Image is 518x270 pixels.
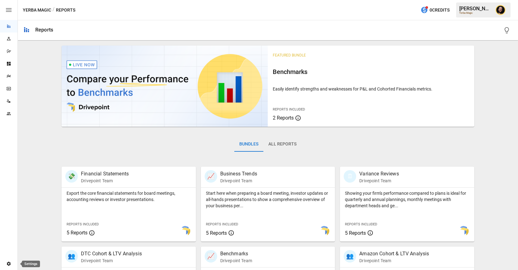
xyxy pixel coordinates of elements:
[65,170,78,183] div: 💸
[22,261,40,267] div: Settings
[234,137,263,152] button: Bundles
[273,107,305,111] span: Reports Included
[459,6,492,12] div: [PERSON_NAME]
[263,137,301,152] button: All Reports
[81,178,129,184] p: Drivepoint Team
[206,230,227,236] span: 5 Reports
[205,170,217,183] div: 📈
[67,190,191,203] p: Export the core financial statements for board meetings, accounting reviews or investor presentat...
[220,258,252,264] p: Drivepoint Team
[359,170,399,178] p: Variance Reviews
[359,178,399,184] p: Drivepoint Team
[344,250,356,263] div: 👥
[492,1,509,19] button: Ciaran Nugent
[23,6,51,14] button: Yerba Magic
[35,27,53,33] div: Reports
[205,250,217,263] div: 📈
[345,230,366,236] span: 5 Reports
[206,222,238,226] span: Reports Included
[273,115,294,121] span: 2 Reports
[273,86,469,92] p: Easily identify strengths and weaknesses for P&L and Cohorted Financials metrics.
[344,170,356,183] div: 🗓
[345,222,377,226] span: Reports Included
[81,250,142,258] p: DTC Cohort & LTV Analysis
[273,67,469,77] h6: Benchmarks
[359,250,429,258] p: Amazon Cohort & LTV Analysis
[62,46,268,127] img: video thumbnail
[52,6,55,14] div: /
[67,230,87,236] span: 5 Reports
[220,178,257,184] p: Drivepoint Team
[496,5,506,15] img: Ciaran Nugent
[459,226,469,236] img: smart model
[345,190,469,209] p: Showing your firm's performance compared to plans is ideal for quarterly and annual plannings, mo...
[67,222,99,226] span: Reports Included
[180,226,190,236] img: smart model
[359,258,429,264] p: Drivepoint Team
[319,226,329,236] img: smart model
[459,12,492,14] div: Yerba Magic
[65,250,78,263] div: 👥
[273,53,306,57] span: Featured Bundle
[418,4,452,16] button: 0Credits
[430,6,450,14] span: 0 Credits
[206,190,330,209] p: Start here when preparing a board meeting, investor updates or all-hands presentations to show a ...
[81,258,142,264] p: Drivepoint Team
[81,170,129,178] p: Financial Statements
[220,250,252,258] p: Benchmarks
[220,170,257,178] p: Business Trends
